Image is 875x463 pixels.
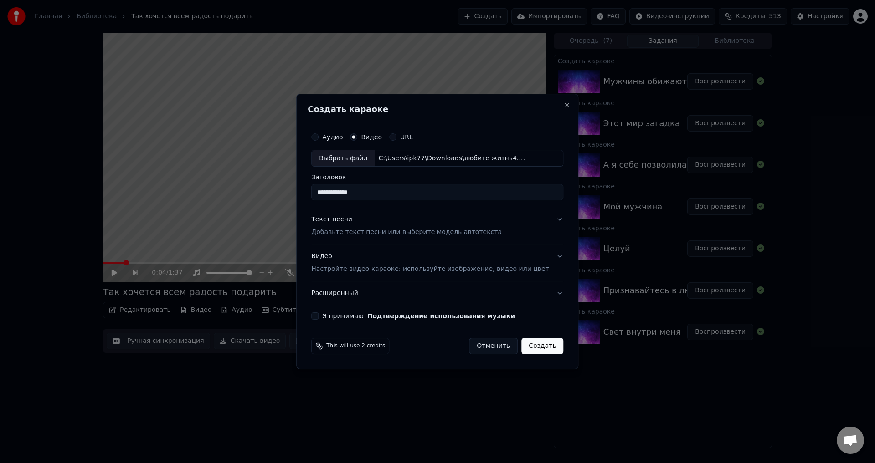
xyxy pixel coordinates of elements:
label: Заголовок [311,174,563,181]
label: Видео [361,134,382,140]
label: Аудио [322,134,343,140]
button: Текст песниДобавьте текст песни или выберите модель автотекста [311,208,563,244]
div: C:\Users\ipk77\Downloads\любите жизнь4.mp4 [375,154,530,163]
p: Добавьте текст песни или выберите модель автотекста [311,228,502,237]
label: Я принимаю [322,313,515,319]
button: Я принимаю [367,313,515,319]
label: URL [400,134,413,140]
button: Отменить [469,338,518,354]
div: Выбрать файл [312,150,375,167]
span: This will use 2 credits [326,342,385,350]
button: Расширенный [311,281,563,305]
div: Видео [311,252,549,274]
h2: Создать караоке [308,105,567,113]
p: Настройте видео караоке: используйте изображение, видео или цвет [311,265,549,274]
button: Создать [521,338,563,354]
button: ВидеоНастройте видео караоке: используйте изображение, видео или цвет [311,245,563,281]
div: Текст песни [311,215,352,224]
